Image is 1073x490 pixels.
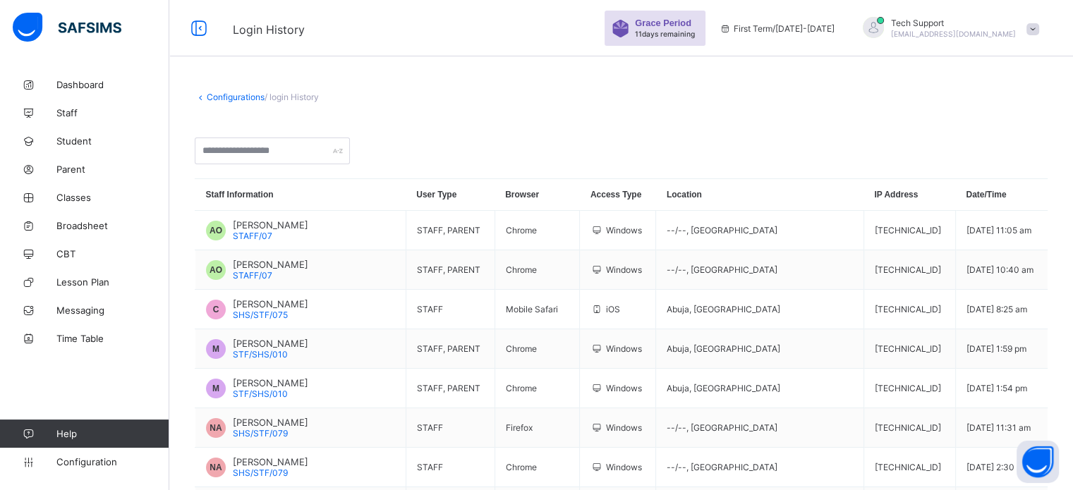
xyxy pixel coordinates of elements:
span: Windows [606,383,642,393]
button: Open asap [1017,441,1059,483]
span: Grace Period [635,18,691,28]
span: Mobile Safari [506,304,558,314]
span: 11 days remaining [635,30,695,38]
span: STAFF [417,422,443,433]
span: Abuja , [GEOGRAPHIC_DATA] [667,304,780,314]
span: Help [56,428,169,439]
span: SHS/STF/079 [233,467,288,478]
span: NA [210,463,222,472]
span: Chrome [506,343,537,354]
span: [DATE] 1:59 pm [966,343,1026,354]
th: Staff Information [195,179,406,211]
span: STAFF, PARENT [417,225,480,235]
th: IP Address [863,179,955,211]
span: --/-- , [GEOGRAPHIC_DATA] [667,225,777,235]
span: [EMAIL_ADDRESS][DOMAIN_NAME] [891,30,1016,38]
span: STAFF/07 [233,270,272,281]
span: --/-- , [GEOGRAPHIC_DATA] [667,462,777,472]
th: Access Type [580,179,656,211]
span: Configuration [56,456,169,467]
span: session/term information [720,23,835,34]
a: Configurations [207,92,265,102]
span: [DATE] 10:40 am [966,264,1033,275]
span: [DATE] 8:25 am [966,304,1027,314]
span: Student [56,135,169,147]
span: Abuja , [GEOGRAPHIC_DATA] [667,343,780,354]
span: Windows [606,225,642,235]
span: STAFF [417,462,443,472]
span: [TECHNICAL_ID] [875,383,941,393]
span: Tech Support [891,18,1016,28]
span: [TECHNICAL_ID] [875,462,941,472]
span: AO [210,265,222,275]
span: STAFF, PARENT [417,383,480,393]
span: Dashboard [56,79,169,90]
span: [PERSON_NAME] [233,219,308,231]
th: Browser [495,179,580,211]
span: Classes [56,192,169,203]
span: [PERSON_NAME] [233,456,308,467]
span: Broadsheet [56,220,169,231]
span: [DATE] 2:30 pm [966,462,1029,472]
span: Windows [606,462,642,472]
span: [DATE] 1:54 pm [966,383,1027,393]
span: CBT [56,248,169,259]
img: sticker-purple.71386a28dfed39d6af7621340158ba97.svg [612,20,629,37]
span: Staff [56,107,169,118]
span: Login History [233,23,305,37]
span: M [212,384,219,393]
span: Windows [606,422,642,433]
span: [TECHNICAL_ID] [875,343,941,354]
span: [TECHNICAL_ID] [875,422,941,433]
span: iOS [606,304,620,314]
span: [TECHNICAL_ID] [875,225,941,235]
span: --/-- , [GEOGRAPHIC_DATA] [667,264,777,275]
span: --/-- , [GEOGRAPHIC_DATA] [667,422,777,433]
span: [PERSON_NAME] [233,377,308,388]
span: Abuja , [GEOGRAPHIC_DATA] [667,383,780,393]
th: User Type [406,179,495,211]
span: Chrome [506,383,537,393]
span: STF/SHS/010 [233,388,288,399]
span: NA [210,423,222,433]
span: Windows [606,343,642,354]
span: / login History [265,92,319,102]
span: SHS/STF/075 [233,310,288,320]
span: Lesson Plan [56,276,169,288]
span: STAFF, PARENT [417,264,480,275]
span: STAFF/07 [233,231,272,241]
span: Chrome [506,225,537,235]
th: Date/Time [955,179,1048,211]
span: STF/SHS/010 [233,349,288,360]
span: [TECHNICAL_ID] [875,264,941,275]
span: Messaging [56,305,169,316]
span: Parent [56,164,169,175]
span: [TECHNICAL_ID] [875,304,941,314]
span: STAFF [417,304,443,314]
span: [PERSON_NAME] [233,338,308,349]
img: safsims [13,13,121,42]
span: SHS/STF/079 [233,428,288,439]
span: Time Table [56,333,169,344]
span: [DATE] 11:05 am [966,225,1031,235]
span: M [212,344,219,354]
span: [PERSON_NAME] [233,259,308,270]
span: Windows [606,264,642,275]
span: Chrome [506,462,537,472]
span: Chrome [506,264,537,275]
span: [PERSON_NAME] [233,417,308,428]
span: AO [210,226,222,235]
span: [PERSON_NAME] [233,298,308,310]
span: [DATE] 11:31 am [966,422,1031,433]
div: TechSupport [849,17,1046,40]
span: Firefox [506,422,533,433]
span: STAFF, PARENT [417,343,480,354]
th: Location [656,179,864,211]
span: C [213,305,219,314]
